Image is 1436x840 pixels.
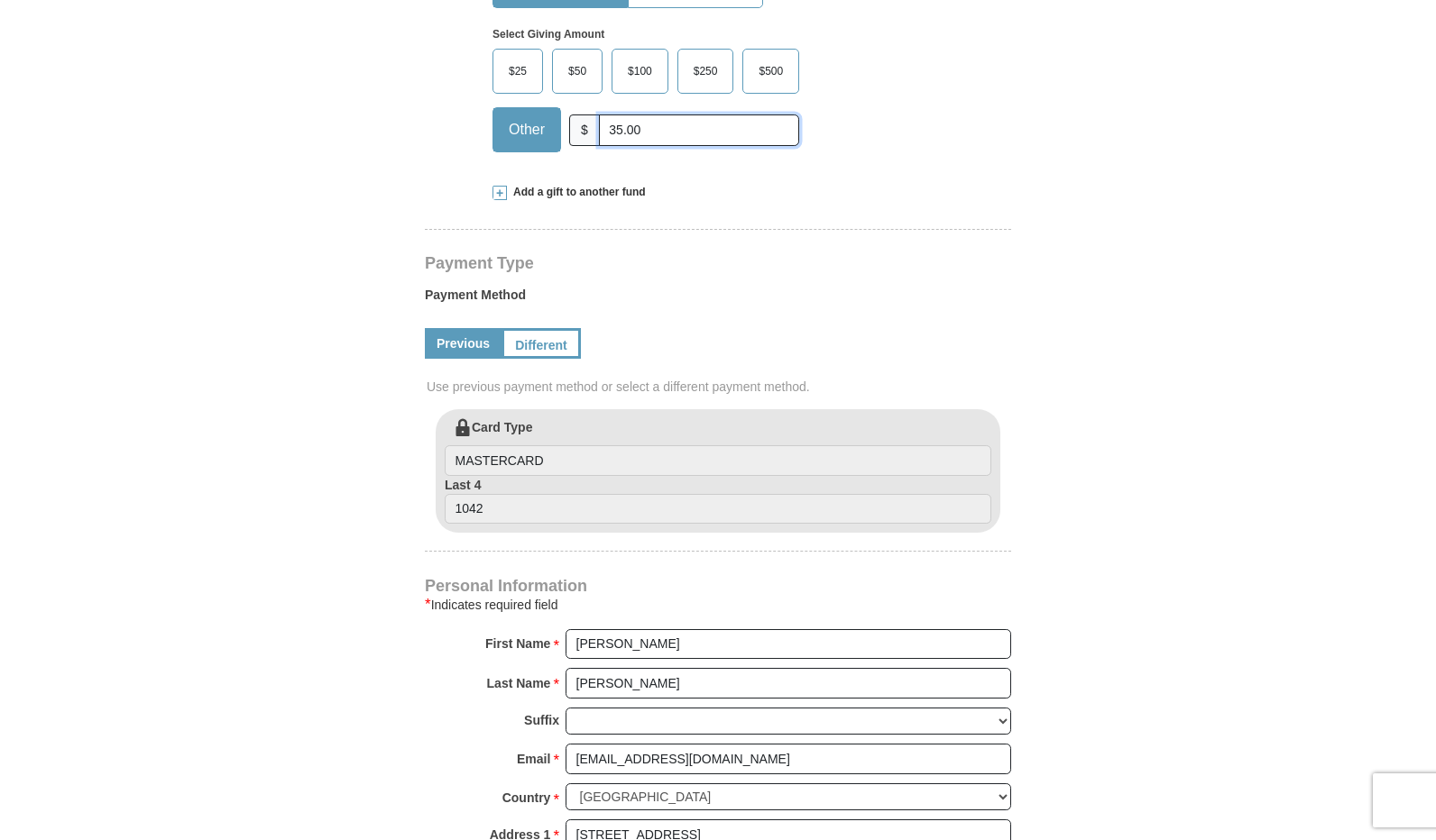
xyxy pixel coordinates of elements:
span: $500 [750,58,792,85]
input: Last 4 [445,494,991,525]
a: Different [502,328,581,359]
span: $250 [685,58,727,85]
label: Last 4 [445,476,991,525]
span: $25 [500,58,536,85]
span: $100 [619,58,661,85]
span: $ [569,114,600,146]
h4: Payment Type [425,256,1011,270]
strong: First Name [485,631,550,656]
input: Card Type [445,445,991,476]
span: Other [500,116,554,143]
div: Indicates required field [425,594,1011,616]
span: Use previous payment method or select a different payment method. [427,378,1013,396]
h4: Personal Information [425,579,1011,593]
label: Card Type [445,418,991,476]
label: Payment Method [425,286,1011,313]
strong: Select Giving Amount [492,28,604,41]
strong: Last Name [487,671,551,696]
strong: Email [517,746,550,772]
span: $50 [559,58,595,85]
span: Add a gift to another fund [507,185,646,200]
strong: Suffix [524,708,559,733]
input: Other Amount [599,114,799,146]
strong: Country [502,785,551,810]
a: Previous [425,328,502,359]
